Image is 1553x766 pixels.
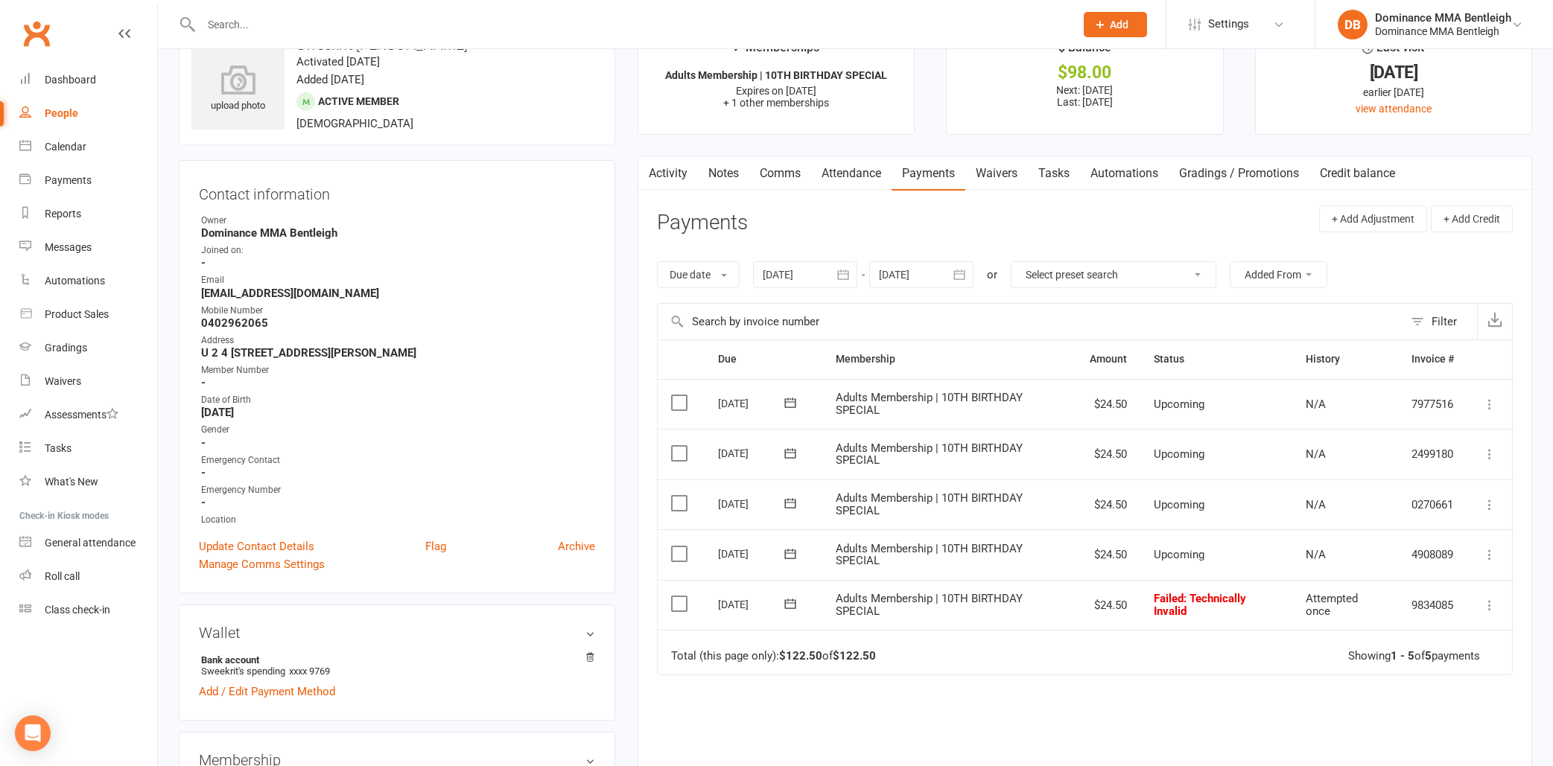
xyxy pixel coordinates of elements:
i: ✓ [732,41,742,55]
span: N/A [1306,548,1326,561]
div: Mobile Number [201,304,595,318]
button: Due date [657,261,740,288]
td: 9834085 [1398,580,1467,631]
a: Dashboard [19,63,157,97]
div: Date of Birth [201,393,595,407]
strong: Adults Membership | 10TH BIRTHDAY SPECIAL [665,69,887,81]
p: Next: [DATE] Last: [DATE] [960,84,1209,108]
div: People [45,107,78,119]
a: Reports [19,197,157,231]
span: Add [1110,19,1128,31]
div: Calendar [45,141,86,153]
span: Upcoming [1154,498,1204,511]
div: Email [201,273,595,287]
td: 4908089 [1398,529,1467,580]
div: Assessments [45,409,118,421]
div: [DATE] [1269,65,1518,80]
div: Total (this page only): of [671,650,876,663]
span: xxxx 9769 [289,666,330,677]
span: : Technically Invalid [1154,592,1246,618]
a: Clubworx [18,15,55,52]
h3: Contact information [199,180,595,202]
a: Gradings / Promotions [1169,156,1309,191]
input: Search... [197,14,1064,35]
a: Waivers [965,156,1028,191]
span: Settings [1208,7,1249,41]
span: + 1 other memberships [723,97,829,109]
div: Showing of payments [1348,650,1480,663]
div: Class check-in [45,604,110,616]
span: Adults Membership | 10TH BIRTHDAY SPECIAL [836,592,1023,618]
a: Add / Edit Payment Method [199,683,335,700]
div: General attendance [45,537,136,549]
a: Manage Comms Settings [199,555,325,573]
td: 0270661 [1398,479,1467,530]
div: What's New [45,476,98,488]
a: Automations [19,264,157,298]
a: view attendance [1356,103,1432,115]
div: [DATE] [718,392,787,415]
button: + Add Adjustment [1319,205,1427,232]
div: Gradings [45,342,87,354]
a: Gradings [19,331,157,365]
a: Tasks [1028,156,1080,191]
span: N/A [1306,498,1326,511]
div: [DATE] [718,593,787,616]
a: Credit balance [1309,156,1406,191]
div: [DATE] [718,542,787,565]
span: Upcoming [1154,447,1204,461]
span: Adults Membership | 10TH BIRTHDAY SPECIAL [836,542,1023,568]
div: Dashboard [45,74,96,86]
th: Status [1140,340,1292,378]
button: + Add Credit [1431,205,1513,232]
th: History [1292,340,1398,378]
td: 7977516 [1398,379,1467,430]
strong: - [201,436,595,450]
td: $24.50 [1076,379,1140,430]
strong: 1 - 5 [1391,649,1414,663]
h3: Wallet [199,625,595,641]
div: upload photo [191,65,285,114]
time: Activated [DATE] [296,55,380,68]
a: Payments [892,156,965,191]
a: Class kiosk mode [19,593,157,627]
button: Filter [1403,304,1477,339]
strong: Bank account [201,654,588,666]
div: Payments [45,174,92,186]
h3: Payments [657,211,748,234]
strong: - [201,466,595,479]
div: Dominance MMA Bentleigh [1375,11,1511,25]
strong: 5 [1425,649,1432,663]
div: Memberships [732,38,819,66]
span: Attempted once [1306,592,1358,618]
strong: $122.50 [779,649,822,663]
div: Tasks [45,442,72,454]
span: Active member [318,95,399,107]
div: Messages [45,241,92,253]
div: $ Balance [1058,38,1111,65]
span: [DEMOGRAPHIC_DATA] [296,117,413,130]
input: Search by invoice number [658,304,1403,339]
a: Attendance [811,156,892,191]
a: Roll call [19,560,157,593]
td: $24.50 [1076,429,1140,479]
span: Adults Membership | 10TH BIRTHDAY SPECIAL [836,441,1023,467]
strong: 0402962065 [201,316,595,330]
div: Product Sales [45,308,109,320]
th: Amount [1076,340,1140,378]
th: Membership [822,340,1076,378]
button: Add [1084,12,1147,37]
li: Sweekrit's spending [199,652,595,679]
strong: $122.50 [833,649,876,663]
div: Reports [45,208,81,220]
td: $24.50 [1076,529,1140,580]
time: Added [DATE] [296,73,364,86]
a: Payments [19,164,157,197]
div: Emergency Contact [201,453,595,467]
div: or [987,266,997,284]
div: Owner [201,214,595,228]
div: Last visit [1362,38,1424,65]
div: Gender [201,423,595,437]
div: Location [201,513,595,527]
a: Notes [698,156,749,191]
